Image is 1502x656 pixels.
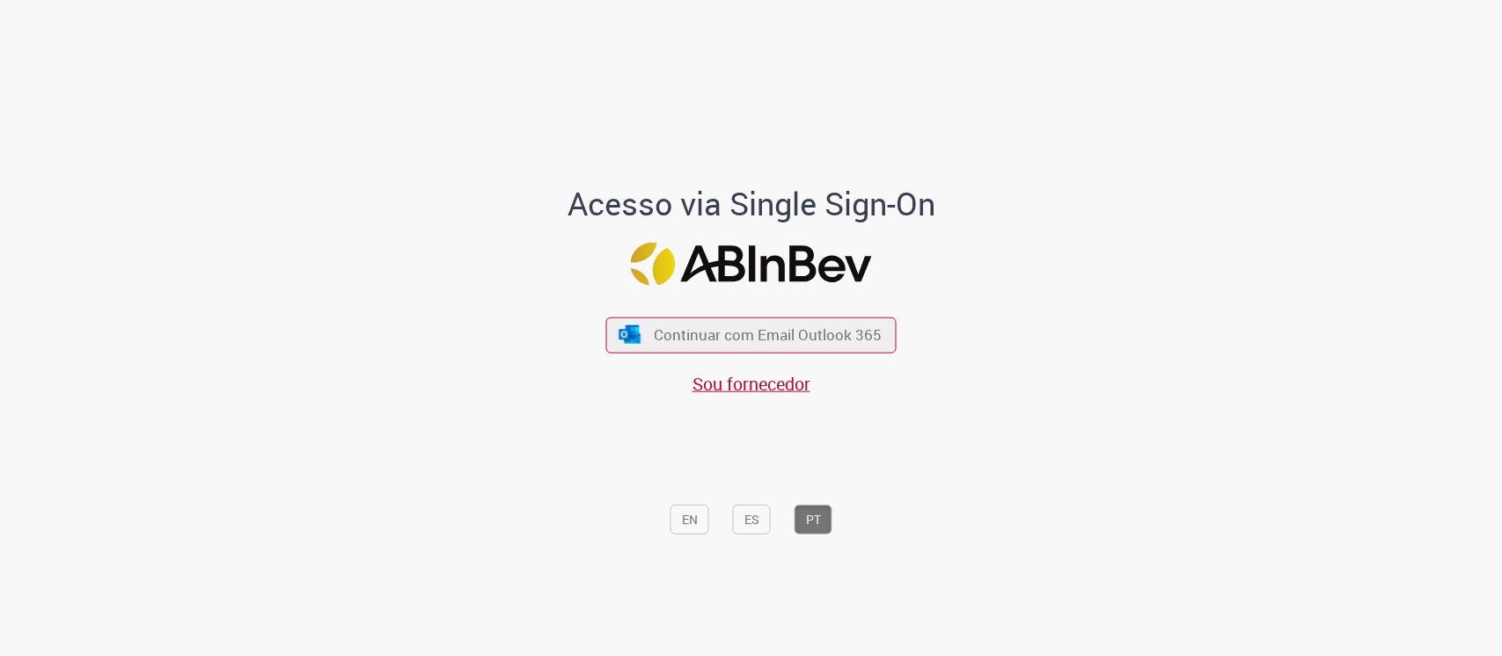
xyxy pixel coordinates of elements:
[670,504,709,534] button: EN
[654,324,882,345] span: Continuar com Email Outlook 365
[795,504,832,534] button: PT
[507,186,995,222] h1: Acesso via Single Sign-On
[692,371,810,395] a: Sou fornecedor
[606,317,897,353] button: ícone Azure/Microsoft 360 Continuar com Email Outlook 365
[617,325,641,344] img: ícone Azure/Microsoft 360
[733,504,771,534] button: ES
[631,242,872,285] img: Logo ABInBev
